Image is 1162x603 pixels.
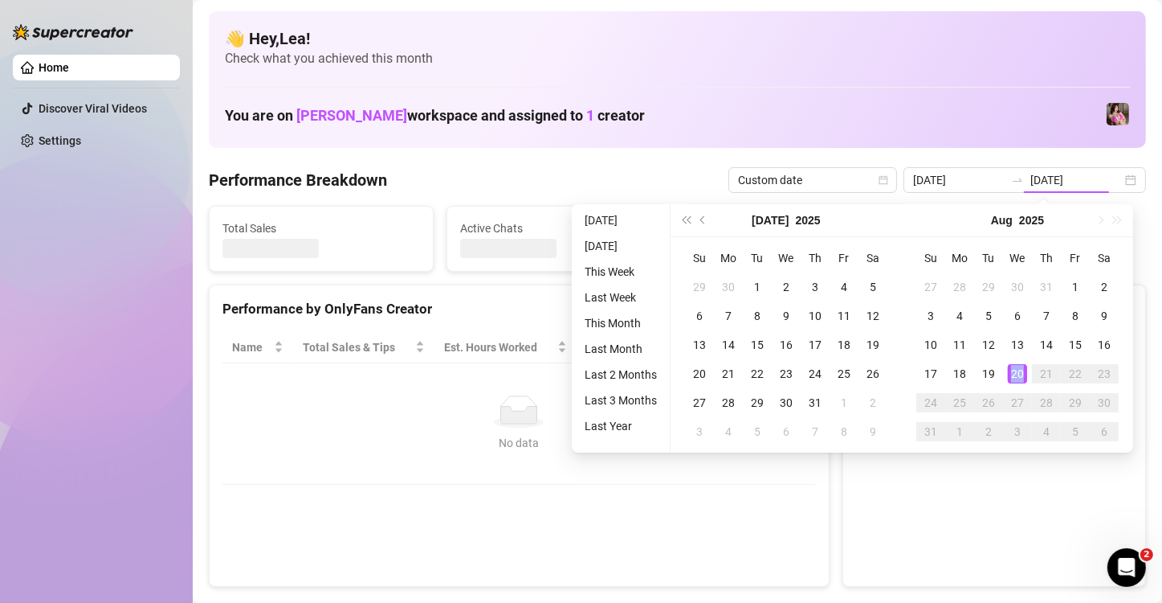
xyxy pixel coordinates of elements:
a: Settings [39,134,81,147]
h4: 👋 Hey, Lea ! [225,27,1130,50]
div: Performance by OnlyFans Creator [222,298,816,320]
span: Total Sales [222,219,420,237]
span: Check what you achieved this month [225,50,1130,68]
span: Total Sales & Tips [303,338,412,356]
span: Chat Conversion [693,338,793,356]
a: Discover Viral Videos [39,102,147,115]
input: Start date [913,171,1005,189]
iframe: Intercom live chat [1107,548,1146,587]
span: Sales / Hour [586,338,662,356]
h1: You are on workspace and assigned to creator [225,107,645,125]
span: 1 [586,107,594,124]
span: Active Chats [460,219,658,237]
th: Name [222,332,293,363]
th: Chat Conversion [683,332,815,363]
img: logo-BBDzfeDw.svg [13,24,133,40]
div: Sales by OnlyFans Creator [856,298,1132,320]
th: Total Sales & Tips [293,332,434,363]
span: calendar [879,175,888,185]
span: Custom date [738,168,887,192]
div: No data [239,434,800,452]
input: End date [1030,171,1122,189]
a: Home [39,61,69,74]
span: 2 [1140,548,1153,561]
h4: Performance Breakdown [209,169,387,191]
th: Sales / Hour [577,332,684,363]
span: swap-right [1011,174,1024,187]
span: Messages Sent [698,219,895,237]
div: Est. Hours Worked [444,338,554,356]
span: to [1011,174,1024,187]
span: Name [232,338,271,356]
img: Nanner [1107,103,1129,125]
span: [PERSON_NAME] [296,107,407,124]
